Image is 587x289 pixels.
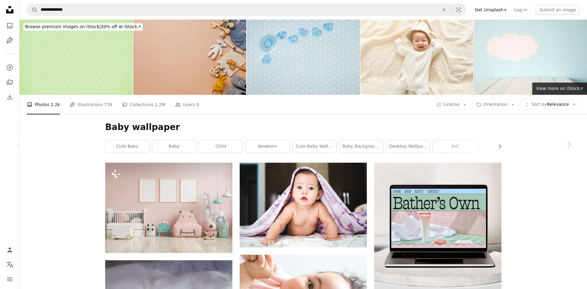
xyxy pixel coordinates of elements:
img: Baby Backgrounds - Blue, Boy [247,20,360,95]
span: Orientation [483,102,508,107]
a: desktop wallpaper [386,140,430,153]
img: Having fun on Easter day. Baby boy wearing bunny costume with ears smiling. [360,20,474,95]
button: Visual search [451,4,466,16]
span: Browse premium images on iStock | [25,24,101,29]
button: Clear [437,4,451,16]
span: 0 [196,101,199,108]
a: View more on iStock↗ [532,83,587,95]
a: newborn [246,140,290,153]
a: Users 0 [175,95,199,114]
button: scroll list to the right [494,140,501,153]
img: Empty table and blue wall [474,20,587,95]
img: baby under purple blanket [240,163,367,247]
a: Download History [4,91,16,103]
a: baby under purple blanket [240,202,367,208]
a: child [199,140,243,153]
button: Language [4,258,16,271]
button: Orientation [473,100,518,109]
a: Illustrations 778 [70,95,112,114]
form: Find visuals sitewide [27,4,466,16]
a: baby background [339,140,383,153]
a: Get Unsplash+ [471,5,511,15]
span: View more on iStock ↗ [536,86,583,91]
a: Photos [4,20,16,32]
a: Mock up posters in child room interior, posters on empty Pink color wall background,3D rendering [105,205,232,210]
a: kid [433,140,477,153]
button: Menu [4,273,16,285]
img: Wooden toys, clothes and shoes on beige background [133,20,246,95]
a: Next [550,115,587,174]
a: cute baby [105,140,149,153]
button: License [433,100,471,109]
a: baby [152,140,196,153]
button: Submit an image [536,5,580,15]
img: Mock up posters in child room interior, posters on empty Pink color wall background,3D rendering [105,163,232,253]
a: Browse premium images on iStock|20% off at iStock↗ [20,20,146,34]
a: Collections 1.2M [122,95,165,114]
a: family [480,140,523,153]
a: cute baby wallpaper [293,140,336,153]
button: Search Unsplash [27,4,38,16]
h1: Baby wallpaper [105,122,501,133]
span: License [444,102,460,107]
img: Green star pattern [20,20,133,95]
span: Relevance [531,102,569,108]
span: 778 [104,101,113,108]
a: Illustrations [4,34,16,46]
a: Log in [511,5,531,15]
div: 20% off at iStock ↗ [23,23,143,31]
a: Explore [4,61,16,74]
span: Sort by [531,102,547,107]
a: Log in / Sign up [4,244,16,256]
button: Sort byRelevance [521,100,580,109]
span: 1.2M [155,101,165,108]
a: Collections [4,76,16,88]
